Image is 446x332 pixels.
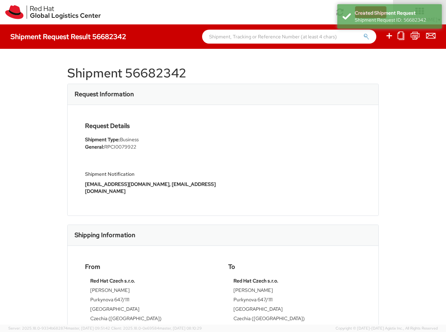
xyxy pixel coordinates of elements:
[233,296,356,305] td: Purkynova 647/111
[85,263,218,270] h4: From
[90,315,213,324] td: Czechia ([GEOGRAPHIC_DATA])
[85,136,218,143] li: Business
[233,287,356,296] td: [PERSON_NAME]
[85,144,104,150] strong: General:
[68,326,110,331] span: master, [DATE] 09:51:42
[336,326,438,331] span: Copyright © [DATE]-[DATE] Agistix Inc., All Rights Reserved
[85,122,218,129] h4: Request Details
[8,326,110,331] span: Server: 2025.18.0-9334b682874
[67,66,379,80] h1: Shipment 56682342
[159,326,202,331] span: master, [DATE] 08:10:29
[10,33,126,40] h4: Shipment Request Result 56682342
[90,278,135,284] strong: Red Hat Czech s.r.o.
[233,315,356,324] td: Czechia ([GEOGRAPHIC_DATA])
[202,30,376,44] input: Shipment, Tracking or Reference Number (at least 4 chars)
[75,91,134,98] h3: Request Information
[85,136,120,143] strong: Shipment Type:
[90,296,213,305] td: Purkynova 647/111
[75,232,135,239] h3: Shipping Information
[355,9,437,16] div: Created Shipment Request
[90,305,213,315] td: [GEOGRAPHIC_DATA]
[90,287,213,296] td: [PERSON_NAME]
[85,172,218,177] h5: Shipment Notification
[111,326,202,331] span: Client: 2025.18.0-0e69584
[355,16,437,23] div: Shipment Request ID: 56682342
[85,181,216,194] strong: [EMAIL_ADDRESS][DOMAIN_NAME], [EMAIL_ADDRESS][DOMAIN_NAME]
[5,5,101,19] img: rh-logistics-00dfa346123c4ec078e1.svg
[233,278,278,284] strong: Red Hat Czech s.r.o.
[233,305,356,315] td: [GEOGRAPHIC_DATA]
[85,143,218,151] li: RPCI0079922
[228,263,361,270] h4: To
